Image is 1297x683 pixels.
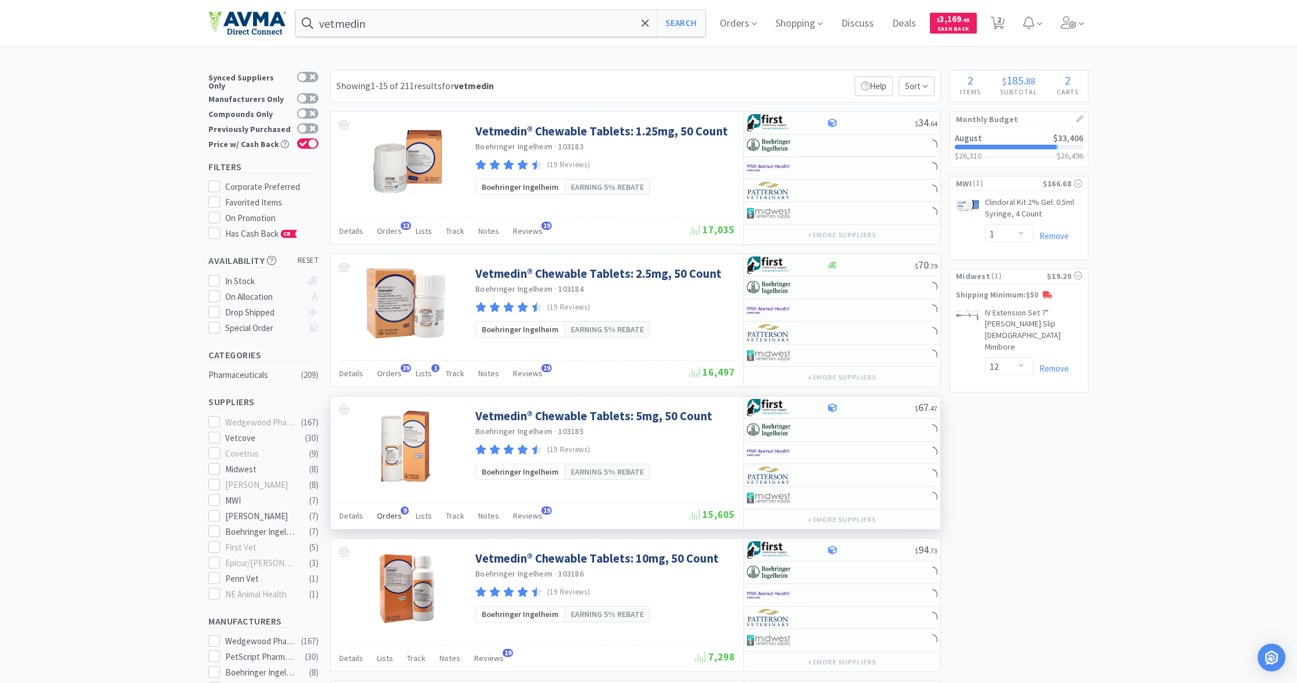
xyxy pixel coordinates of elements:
[475,266,721,281] a: Vetmedin® Chewable Tablets: 2.5mg, 50 Count
[747,204,790,222] img: 4dd14cff54a648ac9e977f0c5da9bc2e_5.png
[478,368,499,379] span: Notes
[985,307,1082,357] a: IV Extension Set 7" [PERSON_NAME] Slip [DEMOGRAPHIC_DATA] Minibore
[225,274,302,288] div: In Stock
[956,199,979,212] img: e4a17453cf314b278980d1c2bd9c6271_7910.png
[454,80,494,91] strong: vetmedin
[747,467,790,484] img: f5e969b455434c6296c6d81ef179fa71_3.png
[225,572,297,586] div: Penn Vet
[309,462,318,476] div: ( 8 )
[225,431,297,445] div: Vetcove
[475,321,650,337] a: Boehringer IngelheimEarning 5% rebate
[899,76,935,96] span: Sort
[950,86,990,97] h4: Items
[301,634,318,648] div: ( 167 )
[554,426,556,436] span: ·
[208,138,291,148] div: Price w/ Cash Back
[915,116,937,129] span: 34
[915,401,937,414] span: 67
[401,222,411,230] span: 13
[309,541,318,555] div: ( 5 )
[547,302,591,314] p: (19 Reviews)
[802,654,882,670] button: +3more suppliers
[747,114,790,131] img: 67d67680309e4a0bb49a5ff0391dcc42_6.png
[1047,270,1082,282] div: $19.20
[690,365,735,379] span: 16,497
[747,324,790,341] img: f5e969b455434c6296c6d81ef179fa71_3.png
[541,222,552,230] span: 19
[208,160,318,174] h5: Filters
[208,108,291,118] div: Compounds Only
[690,508,735,521] span: 15,605
[657,10,705,36] button: Search
[309,556,318,570] div: ( 3 )
[482,465,559,478] span: Boehringer Ingelheim
[695,650,735,663] span: 7,298
[956,177,972,190] span: MWI
[937,16,940,24] span: $
[558,141,584,152] span: 103183
[837,19,878,29] a: Discuss
[558,284,584,294] span: 103184
[972,178,1043,189] span: ( 1 )
[955,150,981,161] span: $26,310
[298,255,319,267] span: reset
[225,196,319,210] div: Favorited Items
[1047,86,1088,97] h4: Carts
[225,228,298,239] span: Has Cash Back
[1061,150,1083,161] span: 26,496
[747,256,790,274] img: 67d67680309e4a0bb49a5ff0391dcc42_6.png
[747,421,790,439] img: 730db3968b864e76bcafd0174db25112_22.png
[208,348,318,362] h5: Categories
[309,494,318,508] div: ( 7 )
[309,666,318,680] div: ( 8 )
[225,447,297,461] div: Covetrus
[339,511,363,521] span: Details
[571,323,644,336] span: Earning 5% rebate
[558,568,584,579] span: 103186
[747,279,790,296] img: 730db3968b864e76bcafd0174db25112_22.png
[446,511,464,521] span: Track
[747,399,790,416] img: 67d67680309e4a0bb49a5ff0391dcc42_6.png
[376,550,435,626] img: 787e157b8d224ec98f34afc09197cb91_96972.png
[929,119,937,128] span: . 64
[547,586,591,598] p: (19 Reviews)
[690,223,735,236] span: 17,035
[915,119,918,128] span: $
[985,197,1082,224] a: Clindoral Kit 2% Gel: 0.5ml Syringe, 4 Count
[888,19,921,29] a: Deals
[225,541,297,555] div: First Vet
[956,270,990,282] span: Midwest
[482,323,559,336] span: Boehringer Ingelheim
[475,408,712,424] a: Vetmedin® Chewable Tablets: 5mg, 50 Count
[1065,73,1071,87] span: 2
[571,608,644,620] span: Earning 5% rebate
[225,211,319,225] div: On Promotion
[208,123,291,133] div: Previously Purchased
[513,226,543,236] span: Reviews
[558,426,584,436] span: 103185
[377,226,402,236] span: Orders
[475,284,552,294] a: Boehringer Ingelheim
[961,16,970,24] span: . 45
[208,11,286,35] img: e4e33dab9f054f5782a47901c742baa9_102.png
[305,650,318,664] div: ( 30 )
[802,512,882,528] button: +3more suppliers
[1002,75,1006,87] span: $
[368,123,444,199] img: 798b9ccb762045ac885a58be9364538c_132525.jpeg
[208,368,302,382] div: Pharmaceuticals
[309,447,318,461] div: ( 9 )
[1026,75,1035,87] span: 88
[547,159,591,171] p: (19 Reviews)
[968,73,973,87] span: 2
[478,226,499,236] span: Notes
[513,511,543,521] span: Reviews
[281,230,293,237] span: CB
[208,254,318,267] h5: Availability
[309,525,318,539] div: ( 7 )
[225,634,297,648] div: Wedgewood Pharmacy
[747,631,790,649] img: 4dd14cff54a648ac9e977f0c5da9bc2e_5.png
[225,321,302,335] div: Special Order
[225,416,297,429] div: Wedgewood Pharmacy
[225,290,302,304] div: On Allocation
[986,20,1010,30] a: 2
